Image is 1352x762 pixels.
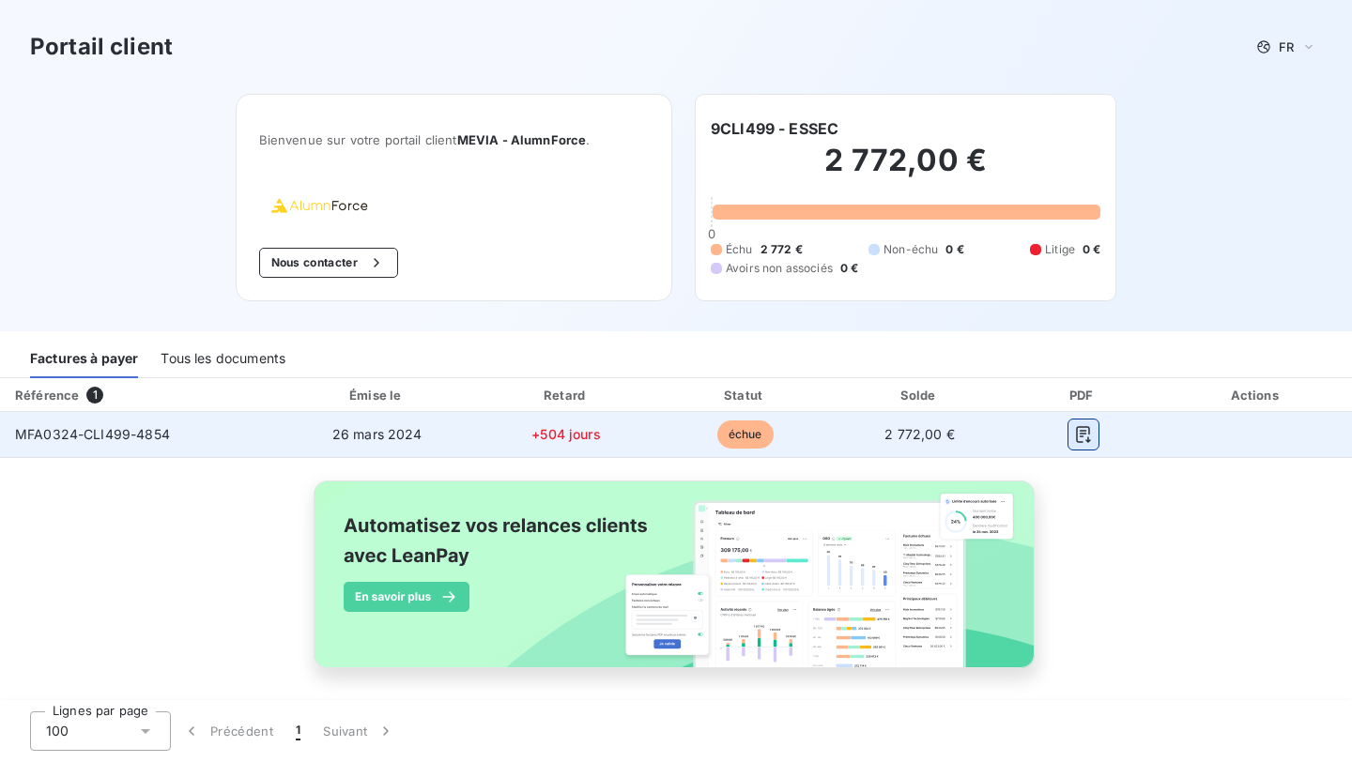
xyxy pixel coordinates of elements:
span: MEVIA - AlumnForce [457,132,587,147]
div: Tous les documents [161,339,285,378]
span: MFA0324-CLI499-4854 [15,426,170,442]
button: Nous contacter [259,248,398,278]
span: Litige [1045,241,1075,258]
span: 26 mars 2024 [332,426,422,442]
span: FR [1279,39,1294,54]
span: Bienvenue sur votre portail client . [259,132,649,147]
img: banner [297,469,1055,700]
div: Factures à payer [30,339,138,378]
div: Émise le [283,386,472,404]
span: Non-échu [883,241,938,258]
img: Company logo [259,192,379,218]
button: 1 [284,711,312,751]
div: Référence [15,388,79,403]
span: +504 jours [531,426,601,442]
span: 1 [86,387,103,404]
span: 0 € [840,260,858,277]
span: Échu [726,241,753,258]
button: Précédent [171,711,284,751]
div: PDF [1009,386,1157,404]
h6: 9CLI499 - ESSEC [711,117,838,140]
span: 0 € [1083,241,1100,258]
span: 100 [46,722,69,740]
button: Suivant [312,711,407,751]
div: Actions [1164,386,1348,404]
div: Retard [480,386,653,404]
span: 0 [708,226,715,241]
div: Statut [660,386,829,404]
span: échue [717,420,774,449]
span: 2 772,00 € [884,426,955,442]
span: 2 772 € [760,241,803,258]
span: 0 € [945,241,963,258]
h3: Portail client [30,30,173,64]
h2: 2 772,00 € [711,142,1100,198]
span: 1 [296,722,300,740]
div: Solde [837,386,1003,404]
span: Avoirs non associés [726,260,833,277]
